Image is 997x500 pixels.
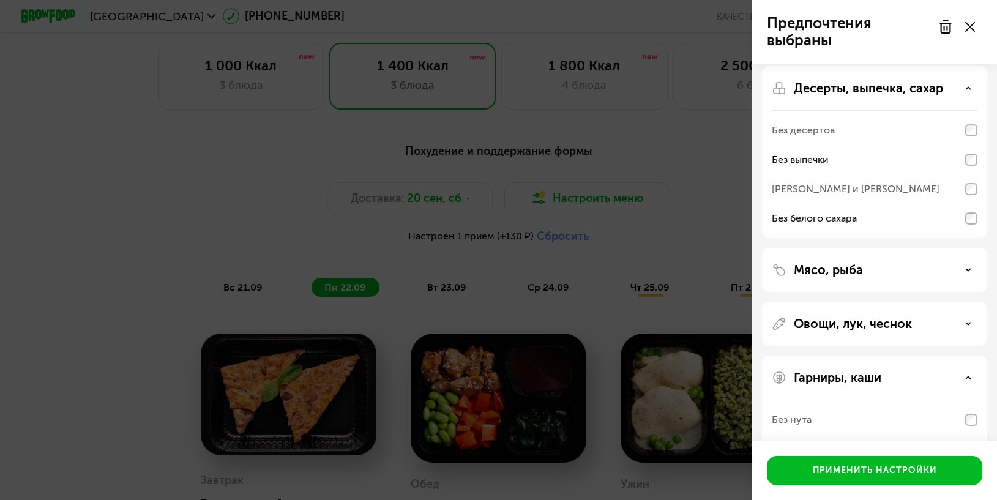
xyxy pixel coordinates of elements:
div: Без нута [772,412,812,427]
p: Предпочтения выбраны [767,15,931,49]
div: [PERSON_NAME] и [PERSON_NAME] [772,182,939,196]
div: Применить настройки [813,465,937,477]
button: Применить настройки [767,456,982,485]
p: Мясо, рыба [794,263,863,277]
div: Без десертов [772,123,835,138]
p: Гарниры, каши [794,370,881,385]
div: Без белого сахара [772,211,857,226]
p: Десерты, выпечка, сахар [794,81,943,95]
p: Овощи, лук, чеснок [794,316,912,331]
div: Без выпечки [772,152,829,167]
